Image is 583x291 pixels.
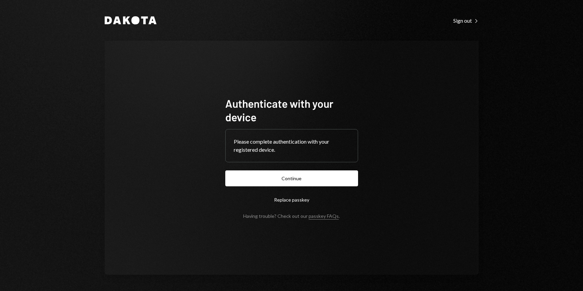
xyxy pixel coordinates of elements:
[225,192,358,208] button: Replace passkey
[309,213,339,220] a: passkey FAQs
[234,138,350,154] div: Please complete authentication with your registered device.
[453,17,479,24] a: Sign out
[243,213,340,219] div: Having trouble? Check out our .
[225,97,358,124] h1: Authenticate with your device
[225,170,358,186] button: Continue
